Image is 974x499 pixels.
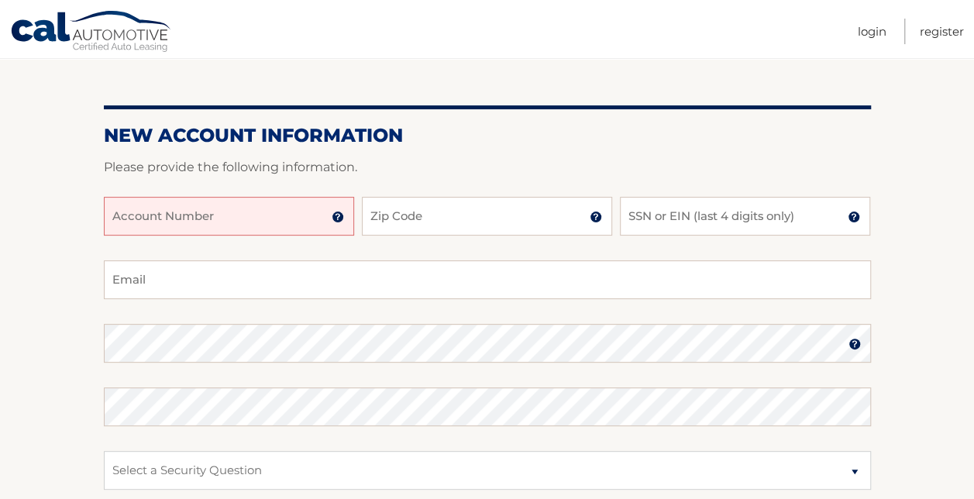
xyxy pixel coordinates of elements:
img: tooltip.svg [848,338,861,350]
img: tooltip.svg [332,211,344,223]
h2: New Account Information [104,124,871,147]
input: Account Number [104,197,354,236]
img: tooltip.svg [848,211,860,223]
p: Please provide the following information. [104,157,871,178]
input: Email [104,260,871,299]
a: Cal Automotive [10,10,173,55]
img: tooltip.svg [590,211,602,223]
input: SSN or EIN (last 4 digits only) [620,197,870,236]
a: Login [858,19,886,44]
input: Zip Code [362,197,612,236]
a: Register [920,19,964,44]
